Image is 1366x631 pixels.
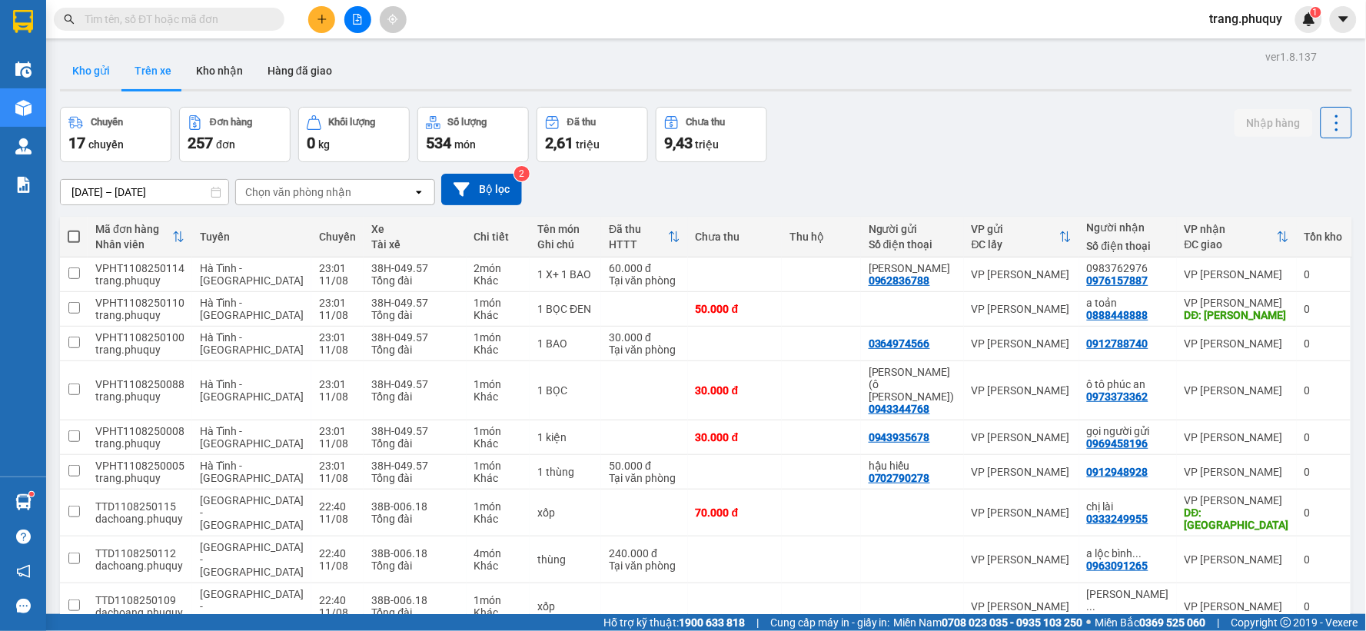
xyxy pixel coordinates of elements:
img: icon-new-feature [1302,12,1316,26]
button: Kho gửi [60,52,122,89]
div: trang.phuquy [95,309,184,321]
div: Khối lượng [329,117,376,128]
div: VP [PERSON_NAME] [972,600,1072,613]
div: ĐC lấy [972,238,1059,251]
div: 11/08 [319,472,356,484]
span: notification [16,564,31,579]
img: warehouse-icon [15,100,32,116]
span: Hà Tĩnh - [GEOGRAPHIC_DATA] [200,262,304,287]
div: dachoang.phuquy [95,560,184,572]
span: Hà Tĩnh - [GEOGRAPHIC_DATA] [200,378,304,403]
span: Cung cấp máy in - giấy in: [770,614,890,631]
div: VP [PERSON_NAME] [1185,337,1289,350]
div: Chi tiết [474,231,522,243]
div: 22:40 [319,500,356,513]
b: Gửi khách hàng [145,79,288,98]
div: ver 1.8.137 [1266,48,1318,65]
strong: 0708 023 035 - 0935 103 250 [942,616,1083,629]
div: Đã thu [609,223,668,235]
span: 257 [188,134,213,152]
div: Xe [371,223,458,235]
div: 1 kiện [537,431,593,443]
div: Tổng đài [371,274,458,287]
div: 11/08 [319,560,356,572]
span: Hà Tĩnh - [GEOGRAPHIC_DATA] [200,460,304,484]
div: VP [PERSON_NAME] [1185,600,1289,613]
div: Số lượng [448,117,487,128]
div: HTTT [609,238,668,251]
div: DĐ: hồng lĩnh [1185,309,1289,321]
div: 0976157887 [1087,274,1148,287]
div: a toản [1087,297,1169,309]
div: trang.phuquy [95,390,184,403]
img: logo-vxr [13,10,33,33]
div: Tổng đài [371,513,458,525]
img: warehouse-icon [15,138,32,154]
div: Số điện thoại [869,238,956,251]
div: Tên món [537,223,593,235]
span: ... [1087,600,1096,613]
span: 2,61 [545,134,573,152]
div: VP nhận [1185,223,1277,235]
div: 1 BỌC [537,384,593,397]
span: copyright [1281,617,1291,628]
div: 38H-049.57 [371,331,458,344]
div: Khác [474,606,522,619]
div: Tổng đài [371,309,458,321]
div: Chuyến [91,117,123,128]
div: 38H-049.57 [371,425,458,437]
button: Khối lượng0kg [298,107,410,162]
div: Khác [474,390,522,403]
div: 1 BAO [537,337,593,350]
div: ĐC giao [1185,238,1277,251]
div: Tổng đài [371,606,458,619]
sup: 2 [514,166,530,181]
div: chị lài [1087,500,1169,513]
button: Chưa thu9,43 triệu [656,107,767,162]
div: 23:01 [319,331,356,344]
button: Hàng đã giao [255,52,344,89]
button: caret-down [1330,6,1357,33]
div: VPHT1108250100 [95,331,184,344]
span: [GEOGRAPHIC_DATA] - [GEOGRAPHIC_DATA] [200,588,304,625]
div: Tổng đài [371,344,458,356]
button: plus [308,6,335,33]
div: Thu hộ [789,231,853,243]
span: chuyến [88,138,124,151]
sup: 1 [1311,7,1321,18]
div: Khác [474,309,522,321]
div: Khác [474,274,522,287]
div: VP gửi [972,223,1059,235]
div: VPHT1108250005 [95,460,184,472]
span: [GEOGRAPHIC_DATA] - [GEOGRAPHIC_DATA] [200,541,304,578]
div: dachoang.phuquy [95,513,184,525]
svg: open [413,186,425,198]
div: VP [PERSON_NAME] [972,268,1072,281]
div: trang.phuquy [95,274,184,287]
div: TTD1108250112 [95,547,184,560]
span: trang.phuquy [1198,9,1295,28]
div: 0962836788 [869,274,930,287]
div: VP [PERSON_NAME] [1185,553,1289,566]
span: caret-down [1337,12,1351,26]
div: 0 [1305,506,1343,519]
sup: 1 [29,492,34,496]
div: Nhân viên [95,238,172,251]
div: 38H-049.57 [371,460,458,472]
div: tuyết hùng hoa quả [1087,588,1169,613]
div: dachoang.phuquy [95,606,184,619]
div: 11/08 [319,437,356,450]
span: 0 [307,134,315,152]
button: Đơn hàng257đơn [179,107,291,162]
th: Toggle SortBy [88,217,192,257]
div: 22:40 [319,594,356,606]
div: TTD1108250115 [95,500,184,513]
div: 11/08 [319,309,356,321]
div: trang.phuquy [95,472,184,484]
div: 70.000 đ [696,506,774,519]
div: 1 BỌC ĐEN [537,303,593,315]
button: aim [380,6,407,33]
div: 0 [1305,384,1343,397]
div: Tồn kho [1305,231,1343,243]
div: VP [PERSON_NAME] [1185,384,1289,397]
